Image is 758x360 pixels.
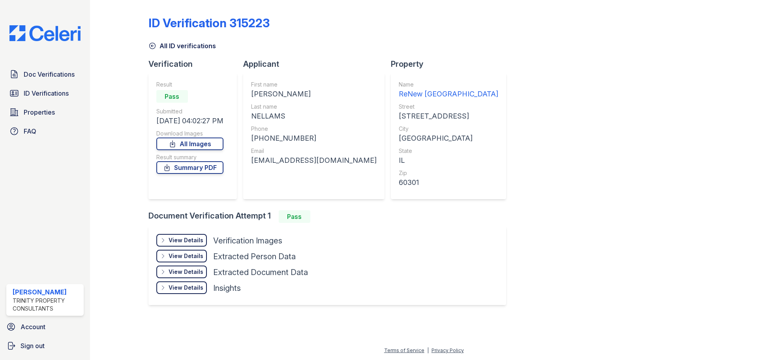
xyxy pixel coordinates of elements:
a: Name ReNew [GEOGRAPHIC_DATA] [399,81,498,100]
div: Extracted Person Data [213,251,296,262]
a: Summary PDF [156,161,223,174]
div: NELLAMS [251,111,377,122]
div: Street [399,103,498,111]
div: Result summary [156,153,223,161]
div: Last name [251,103,377,111]
a: All ID verifications [148,41,216,51]
div: State [399,147,498,155]
div: Document Verification Attempt 1 [148,210,512,223]
div: Zip [399,169,498,177]
div: [PERSON_NAME] [251,89,377,100]
div: [GEOGRAPHIC_DATA] [399,133,498,144]
div: [STREET_ADDRESS] [399,111,498,122]
div: 60301 [399,177,498,188]
div: [PHONE_NUMBER] [251,133,377,144]
span: Sign out [21,341,45,351]
div: Download Images [156,130,223,138]
div: Extracted Document Data [213,267,308,278]
div: Verification Images [213,235,282,246]
div: Submitted [156,107,223,115]
span: FAQ [24,126,36,136]
div: Pass [156,90,188,103]
div: ID Verification 315223 [148,16,270,30]
div: Property [391,58,512,70]
div: IL [399,155,498,166]
a: Properties [6,104,84,120]
div: Email [251,147,377,155]
div: First name [251,81,377,89]
div: View Details [169,252,203,260]
a: All Images [156,138,223,150]
span: Doc Verifications [24,70,75,79]
span: Properties [24,107,55,117]
a: Sign out [3,338,87,354]
div: Trinity Property Consultants [13,297,81,313]
div: [PERSON_NAME] [13,287,81,297]
span: ID Verifications [24,89,69,98]
a: ID Verifications [6,85,84,101]
a: FAQ [6,123,84,139]
div: View Details [169,236,203,244]
a: Terms of Service [384,347,424,353]
a: Privacy Policy [432,347,464,353]
span: Account [21,322,45,332]
div: Result [156,81,223,89]
div: Phone [251,125,377,133]
div: City [399,125,498,133]
div: | [427,347,429,353]
div: View Details [169,284,203,292]
div: Pass [279,210,310,223]
div: Name [399,81,498,89]
div: [DATE] 04:02:27 PM [156,115,223,126]
div: Insights [213,283,241,294]
img: CE_Logo_Blue-a8612792a0a2168367f1c8372b55b34899dd931a85d93a1a3d3e32e68fde9ad4.png [3,25,87,41]
a: Account [3,319,87,335]
div: Verification [148,58,243,70]
a: Doc Verifications [6,66,84,82]
div: View Details [169,268,203,276]
div: [EMAIL_ADDRESS][DOMAIN_NAME] [251,155,377,166]
div: ReNew [GEOGRAPHIC_DATA] [399,89,498,100]
div: Applicant [243,58,391,70]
